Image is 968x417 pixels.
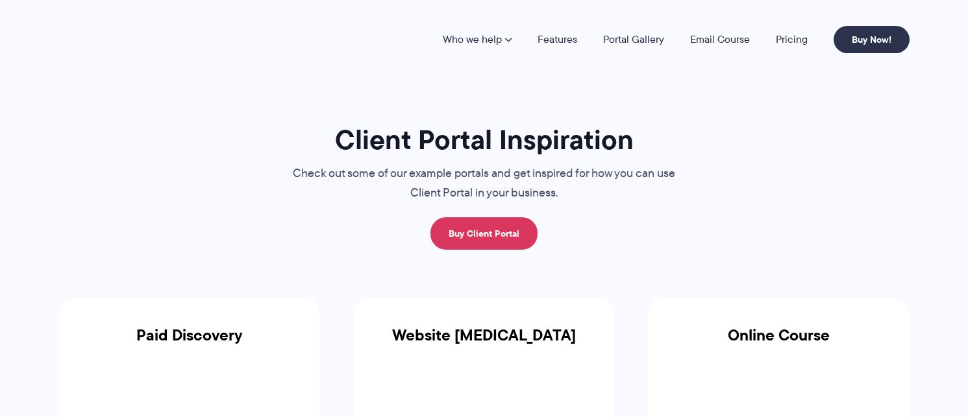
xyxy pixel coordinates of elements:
a: Email Course [690,34,750,45]
a: Portal Gallery [603,34,664,45]
p: Check out some of our example portals and get inspired for how you can use Client Portal in your ... [267,164,702,203]
h1: Client Portal Inspiration [267,123,702,157]
a: Buy Now! [834,26,910,53]
h3: Online Course [648,326,909,360]
h3: Website [MEDICAL_DATA] [354,326,615,360]
a: Features [538,34,577,45]
a: Buy Client Portal [430,217,538,250]
h3: Paid Discovery [59,326,320,360]
a: Who we help [443,34,512,45]
a: Pricing [776,34,808,45]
